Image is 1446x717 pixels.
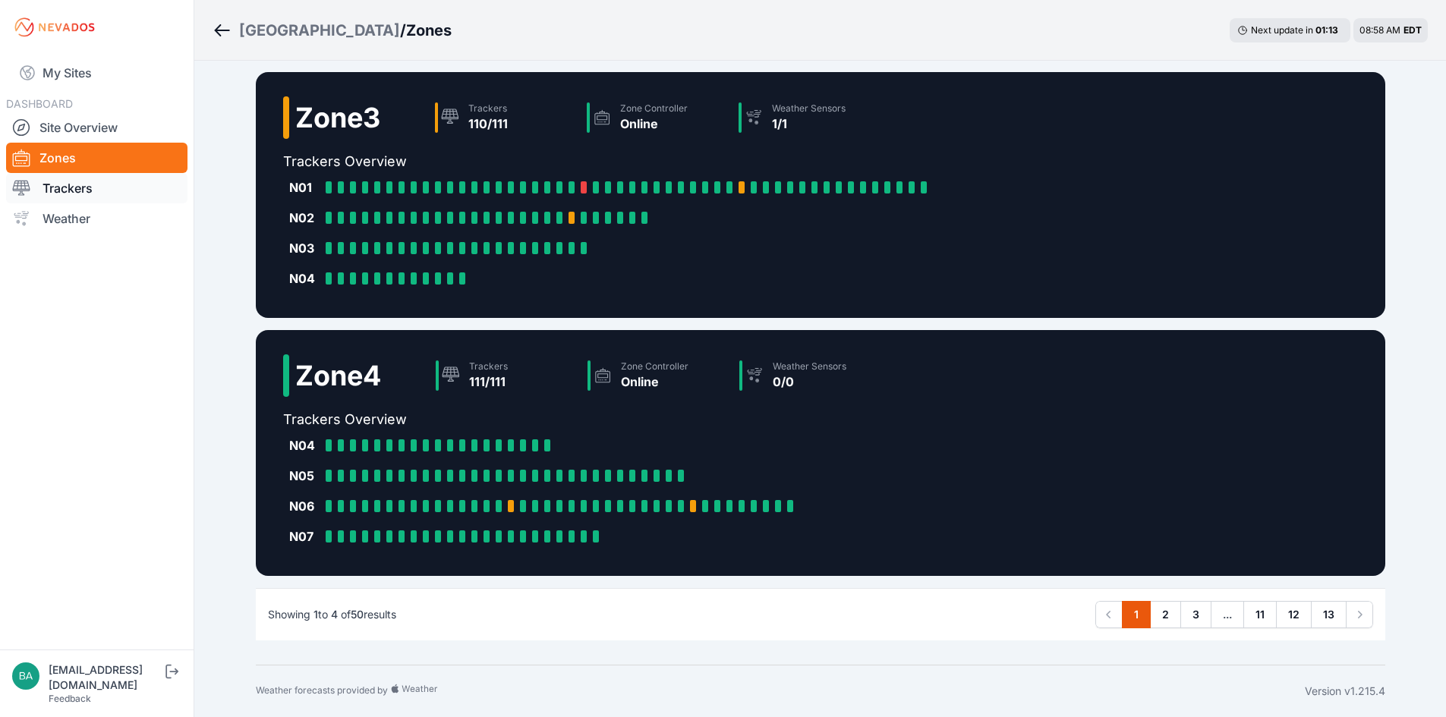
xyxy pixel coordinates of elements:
[406,20,452,41] h3: Zones
[289,209,320,227] div: N02
[469,360,508,373] div: Trackers
[1305,684,1385,699] div: Version v1.215.4
[289,436,320,454] div: N04
[621,360,688,373] div: Zone Controller
[430,354,581,397] a: Trackers111/111
[429,96,581,139] a: Trackers110/111
[289,239,320,257] div: N03
[469,373,508,391] div: 111/111
[1276,601,1312,628] a: 12
[468,115,508,133] div: 110/111
[773,360,846,373] div: Weather Sensors
[772,102,846,115] div: Weather Sensors
[6,203,187,234] a: Weather
[313,608,318,621] span: 1
[1211,601,1244,628] span: ...
[6,143,187,173] a: Zones
[400,20,406,41] span: /
[1359,24,1400,36] span: 08:58 AM
[1095,601,1373,628] nav: Pagination
[331,608,338,621] span: 4
[12,15,97,39] img: Nevados
[289,467,320,485] div: N05
[283,151,939,172] h2: Trackers Overview
[621,373,688,391] div: Online
[1180,601,1211,628] a: 3
[256,684,1305,699] div: Weather forecasts provided by
[468,102,508,115] div: Trackers
[213,11,452,50] nav: Breadcrumb
[283,409,885,430] h2: Trackers Overview
[1150,601,1181,628] a: 2
[1243,601,1277,628] a: 11
[1122,601,1151,628] a: 1
[620,115,688,133] div: Online
[49,662,162,693] div: [EMAIL_ADDRESS][DOMAIN_NAME]
[289,527,320,546] div: N07
[351,608,364,621] span: 50
[1251,24,1313,36] span: Next update in
[1311,601,1347,628] a: 13
[620,102,688,115] div: Zone Controller
[289,497,320,515] div: N06
[239,20,400,41] a: [GEOGRAPHIC_DATA]
[772,115,846,133] div: 1/1
[268,607,396,622] p: Showing to of results
[6,173,187,203] a: Trackers
[773,373,846,391] div: 0/0
[289,269,320,288] div: N04
[295,102,380,133] h2: Zone 3
[295,360,381,391] h2: Zone 4
[6,55,187,91] a: My Sites
[733,354,885,397] a: Weather Sensors0/0
[6,97,73,110] span: DASHBOARD
[1403,24,1422,36] span: EDT
[12,662,39,690] img: bartonsvillesolar@invenergy.com
[1315,24,1343,36] div: 01 : 13
[289,178,320,197] div: N01
[732,96,884,139] a: Weather Sensors1/1
[49,693,91,704] a: Feedback
[6,112,187,143] a: Site Overview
